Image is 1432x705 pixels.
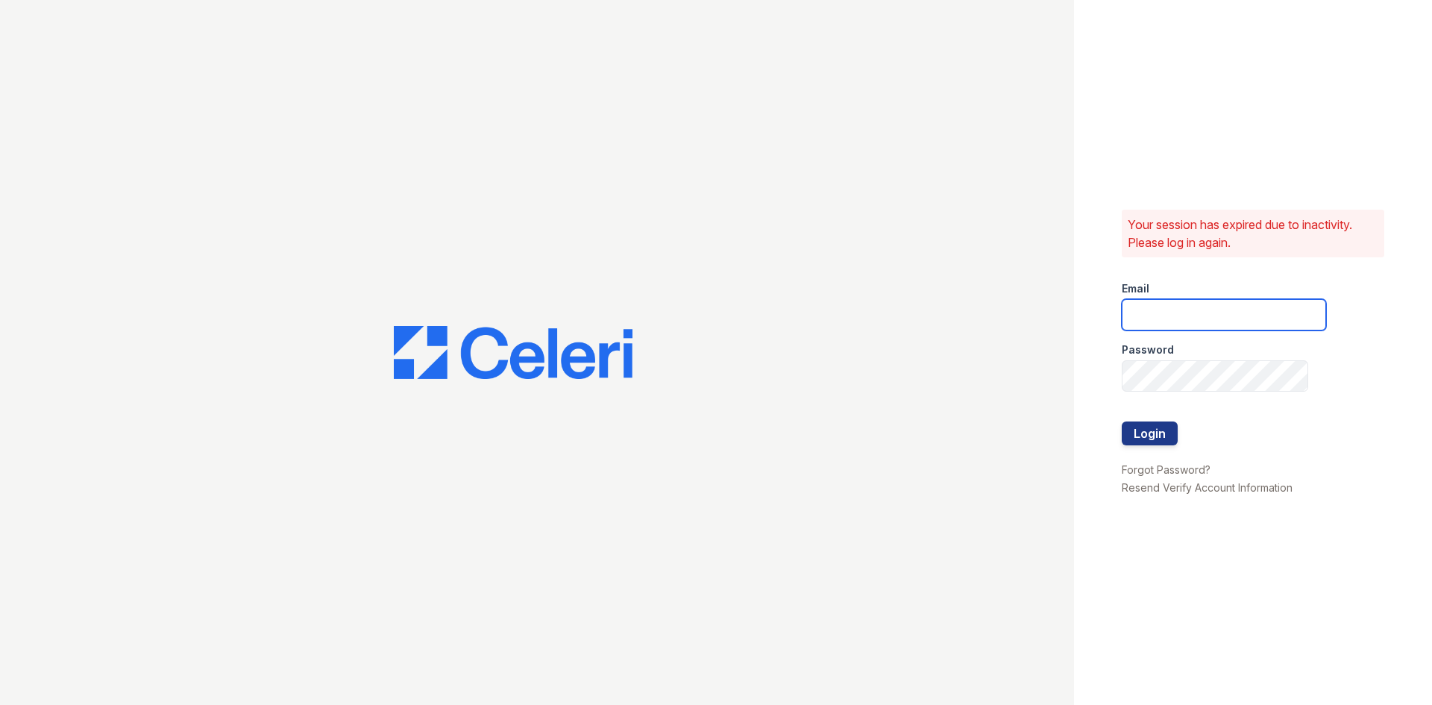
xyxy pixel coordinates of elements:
[394,326,632,380] img: CE_Logo_Blue-a8612792a0a2168367f1c8372b55b34899dd931a85d93a1a3d3e32e68fde9ad4.png
[1122,463,1210,476] a: Forgot Password?
[1122,342,1174,357] label: Password
[1122,422,1178,445] button: Login
[1122,281,1149,296] label: Email
[1128,216,1378,251] p: Your session has expired due to inactivity. Please log in again.
[1122,481,1293,494] a: Resend Verify Account Information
